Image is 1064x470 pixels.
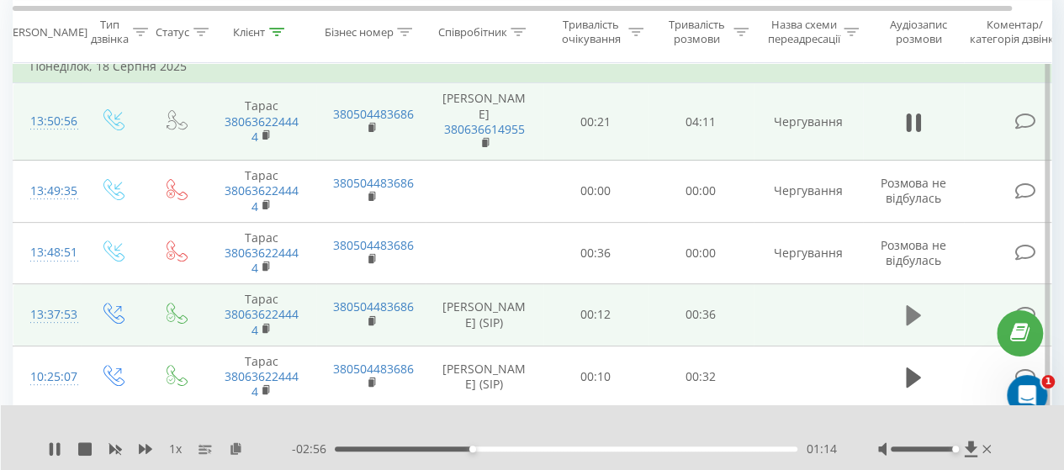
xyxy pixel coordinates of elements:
a: 380636224444 [225,306,299,337]
div: Тип дзвінка [91,18,129,46]
span: Розмова не відбулась [881,237,946,268]
div: Аудіозапис розмови [877,18,959,46]
a: 380636614955 [444,121,525,137]
td: 04:11 [648,83,754,161]
a: 380504483686 [333,361,414,377]
td: 00:12 [543,284,648,346]
a: 380504483686 [333,298,414,314]
td: Тарас [207,284,316,346]
div: 13:37:53 [30,298,64,331]
td: Чергування [754,161,863,223]
a: 380636224444 [225,245,299,276]
div: Accessibility label [469,446,476,452]
a: 380636224444 [225,114,299,145]
a: 380504483686 [333,106,414,122]
div: Accessibility label [952,446,959,452]
div: Тривалість розмови [663,18,729,46]
div: Бізнес номер [324,24,393,39]
div: 13:49:35 [30,175,64,208]
td: [PERSON_NAME] (SIP) [426,346,543,408]
td: Тарас [207,222,316,284]
td: Тарас [207,346,316,408]
div: 13:50:56 [30,105,64,138]
td: 00:36 [648,284,754,346]
div: Назва схеми переадресації [767,18,839,46]
div: [PERSON_NAME] [3,24,87,39]
a: 380504483686 [333,175,414,191]
td: [PERSON_NAME] (SIP) [426,284,543,346]
a: 380636224444 [225,182,299,214]
td: 00:36 [543,222,648,284]
div: 10:25:07 [30,361,64,393]
iframe: Intercom live chat [1007,375,1047,415]
td: [PERSON_NAME] [426,83,543,161]
td: Тарас [207,161,316,223]
td: Тарас [207,83,316,161]
div: 13:48:51 [30,236,64,269]
span: Розмова не відбулась [881,175,946,206]
td: 00:00 [648,161,754,223]
div: Коментар/категорія дзвінка [966,18,1064,46]
td: 00:00 [543,161,648,223]
td: 00:00 [648,222,754,284]
span: 1 [1041,375,1055,388]
td: Чергування [754,83,863,161]
td: Чергування [754,222,863,284]
div: Тривалість очікування [558,18,624,46]
a: 380504483686 [333,237,414,253]
div: Клієнт [233,24,265,39]
td: 00:10 [543,346,648,408]
td: 00:32 [648,346,754,408]
div: Статус [156,24,189,39]
span: 01:14 [806,441,836,457]
td: 00:21 [543,83,648,161]
div: Співробітник [437,24,506,39]
span: 1 x [169,441,182,457]
a: 380636224444 [225,368,299,399]
span: - 02:56 [292,441,335,457]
